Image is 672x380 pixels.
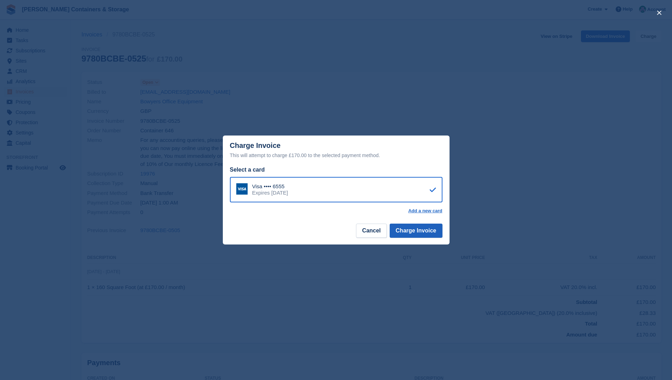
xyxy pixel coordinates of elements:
div: Charge Invoice [230,142,442,160]
div: Select a card [230,166,442,174]
button: Charge Invoice [390,224,442,238]
img: Visa Logo [236,183,248,195]
div: Expires [DATE] [252,190,288,196]
div: Visa •••• 6555 [252,183,288,190]
button: Cancel [356,224,386,238]
button: close [654,7,665,18]
a: Add a new card [408,208,442,214]
div: This will attempt to charge £170.00 to the selected payment method. [230,151,442,160]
